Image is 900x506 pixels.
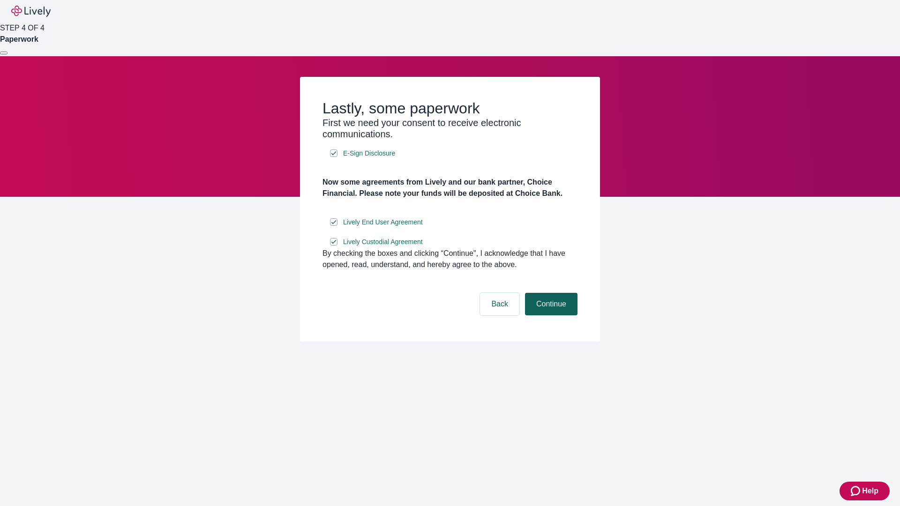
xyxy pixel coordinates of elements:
a: e-sign disclosure document [341,148,397,159]
span: E-Sign Disclosure [343,149,395,158]
a: e-sign disclosure document [341,216,425,228]
h4: Now some agreements from Lively and our bank partner, Choice Financial. Please note your funds wi... [322,177,577,199]
button: Zendesk support iconHelp [840,482,890,500]
span: Lively End User Agreement [343,217,423,227]
button: Back [480,293,519,315]
h2: Lastly, some paperwork [322,99,577,117]
div: By checking the boxes and clicking “Continue", I acknowledge that I have opened, read, understand... [322,248,577,270]
svg: Zendesk support icon [851,485,862,497]
h3: First we need your consent to receive electronic communications. [322,117,577,140]
button: Continue [525,293,577,315]
span: Help [862,485,878,497]
span: Lively Custodial Agreement [343,237,423,247]
a: e-sign disclosure document [341,236,425,248]
img: Lively [11,6,51,17]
